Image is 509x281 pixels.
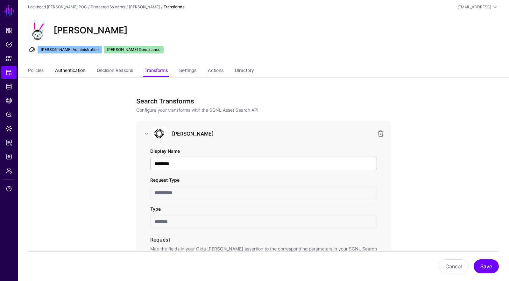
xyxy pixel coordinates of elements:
span: [PERSON_NAME] Compliance [104,46,164,53]
a: Actions [208,65,223,77]
a: Decision Reasons [97,65,133,77]
h2: [PERSON_NAME] [53,25,128,36]
p: Map the fields in your Okta [PERSON_NAME] assertion to the corresponding parameters in your SGNL ... [150,245,377,265]
span: Data Lens [6,125,12,132]
span: Logs [6,153,12,160]
a: Policy Lens [1,108,17,121]
a: Policies [1,38,17,51]
a: Lockheed [PERSON_NAME] POC [28,4,87,9]
strong: Transforms [164,4,184,9]
a: Identity Data Fabric [1,80,17,93]
div: / [125,4,129,10]
a: Transforms [145,65,168,77]
label: Request Type [150,177,180,183]
img: svg+xml;base64,PHN2ZyB3aWR0aD0iNjQiIGhlaWdodD0iNjQiIHZpZXdCb3g9IjAgMCA2NCA2NCIgZmlsbD0ibm9uZSIgeG... [153,127,166,140]
span: Protected Systems [6,69,12,76]
label: Type [150,206,161,212]
a: CAEP Hub [1,94,17,107]
img: svg+xml;base64,PD94bWwgdmVyc2lvbj0iMS4wIiBlbmNvZGluZz0iVVRGLTgiPz4KPHN2ZyB2ZXJzaW9uPSIxLjEiIHhtbG... [28,20,48,41]
span: [PERSON_NAME] Administration [38,46,102,53]
a: Protected Systems [1,66,17,79]
span: Policy Lens [6,111,12,118]
p: Configure your transforms with the SGNL Asset Search API [136,107,391,113]
div: / [87,4,91,10]
a: SGNL [4,4,15,18]
a: Directory [235,65,254,77]
span: Identity Data Fabric [6,83,12,90]
a: Snippets [1,52,17,65]
a: Logs [1,150,17,163]
div: / [160,4,164,10]
span: Dashboard [6,27,12,34]
a: Protected Systems [91,4,125,9]
a: Data Lens [1,122,17,135]
a: Admin [1,164,17,177]
h3: Search Transforms [136,97,391,105]
h3: Request [150,236,377,243]
a: Policies [28,65,44,77]
button: Cancel [439,259,469,273]
a: Reports [1,136,17,149]
a: [PERSON_NAME] [129,4,160,9]
span: Reports [6,139,12,146]
h3: [PERSON_NAME] [172,130,373,137]
a: Authentication [55,65,85,77]
span: Snippets [6,55,12,62]
span: CAEP Hub [6,97,12,104]
span: Admin [6,167,12,174]
a: Settings [179,65,196,77]
div: [EMAIL_ADDRESS] [457,4,491,10]
label: Display Name [150,148,180,154]
a: Dashboard [1,24,17,37]
button: Save [474,259,499,273]
span: Support [6,186,12,192]
span: Policies [6,41,12,48]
